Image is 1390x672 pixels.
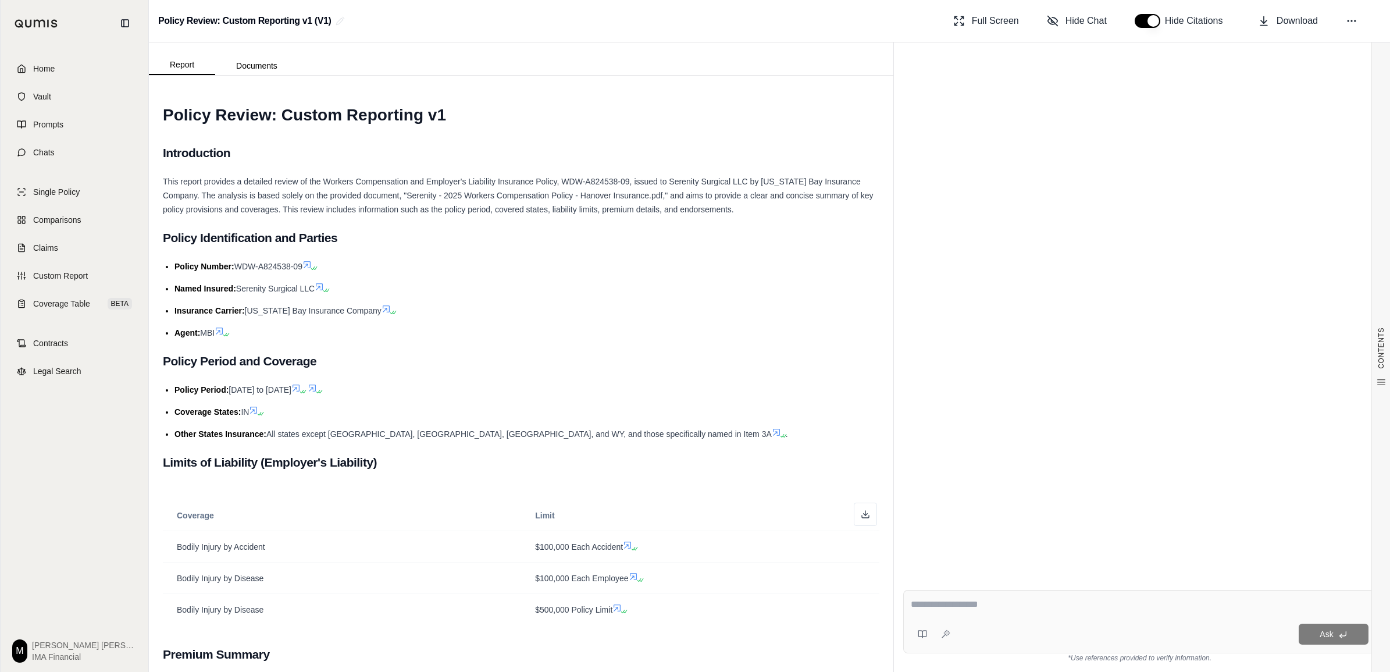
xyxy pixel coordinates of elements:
[33,214,81,226] span: Comparisons
[174,429,266,439] span: Other States Insurance:
[163,226,879,250] h2: Policy Identification and Parties
[12,639,27,663] div: M
[174,262,234,271] span: Policy Number:
[8,84,141,109] a: Vault
[8,140,141,165] a: Chats
[163,177,874,214] span: This report provides a detailed review of the Workers Compensation and Employer's Liability Insur...
[854,503,877,526] button: Download as Excel
[33,365,81,377] span: Legal Search
[177,605,263,614] span: Bodily Injury by Disease
[245,306,382,315] span: [US_STATE] Bay Insurance Company
[116,14,134,33] button: Collapse sidebar
[177,542,265,552] span: Bodily Injury by Accident
[1042,9,1111,33] button: Hide Chat
[215,56,298,75] button: Documents
[177,574,263,583] span: Bodily Injury by Disease
[786,429,788,439] span: .
[1299,624,1368,645] button: Ask
[903,653,1376,663] div: *Use references provided to verify information.
[158,10,331,31] h2: Policy Review: Custom Reporting v1 (V1)
[8,358,141,384] a: Legal Search
[949,9,1024,33] button: Full Screen
[8,330,141,356] a: Contracts
[163,450,879,475] h2: Limits of Liability (Employer's Liability)
[15,19,58,28] img: Qumis Logo
[234,262,302,271] span: WDW-A824538-09
[32,639,137,651] span: [PERSON_NAME] [PERSON_NAME]
[108,298,132,310] span: BETA
[229,385,291,394] span: [DATE] to [DATE]
[149,55,215,75] button: Report
[8,291,141,317] a: Coverage TableBETA
[33,337,68,349] span: Contracts
[8,263,141,289] a: Custom Report
[200,328,215,337] span: MBI
[163,349,879,374] h2: Policy Period and Coverage
[33,91,51,102] span: Vault
[236,284,315,293] span: Serenity Surgical LLC
[33,270,88,282] span: Custom Report
[1065,14,1107,28] span: Hide Chat
[163,642,879,667] h2: Premium Summary
[32,651,137,663] span: IMA Financial
[174,284,236,293] span: Named Insured:
[177,511,214,520] span: Coverage
[174,407,241,417] span: Coverage States:
[8,207,141,233] a: Comparisons
[8,179,141,205] a: Single Policy
[8,112,141,137] a: Prompts
[33,298,90,310] span: Coverage Table
[1320,630,1333,639] span: Ask
[535,511,554,520] span: Limit
[241,407,249,417] span: IN
[266,429,772,439] span: All states except [GEOGRAPHIC_DATA], [GEOGRAPHIC_DATA], [GEOGRAPHIC_DATA], and WY, and those spec...
[972,14,1019,28] span: Full Screen
[1277,14,1318,28] span: Download
[1253,9,1323,33] button: Download
[1165,14,1230,28] span: Hide Citations
[535,574,628,583] span: $100,000 Each Employee
[8,56,141,81] a: Home
[33,186,80,198] span: Single Policy
[33,63,55,74] span: Home
[1377,328,1386,369] span: CONTENTS
[33,147,55,158] span: Chats
[174,328,200,337] span: Agent:
[535,542,623,552] span: $100,000 Each Accident
[33,242,58,254] span: Claims
[174,385,229,394] span: Policy Period:
[163,141,879,165] h2: Introduction
[174,306,245,315] span: Insurance Carrier:
[33,119,63,130] span: Prompts
[535,605,612,614] span: $500,000 Policy Limit
[8,235,141,261] a: Claims
[163,99,879,131] h1: Policy Review: Custom Reporting v1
